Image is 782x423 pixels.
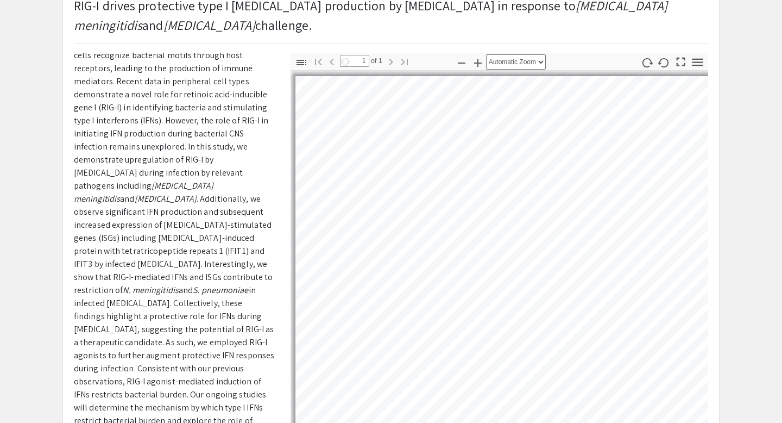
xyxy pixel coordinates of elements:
[123,284,179,296] em: N. meningitidis
[689,54,707,70] button: Tools
[193,284,248,296] em: S. pneumoniae
[382,53,400,69] button: Next Page
[395,53,414,69] button: Go to Last Page
[486,54,546,70] select: Zoom
[340,55,369,67] input: Page
[135,193,197,204] em: [MEDICAL_DATA]
[369,55,382,67] span: of 1
[292,54,311,70] button: Toggle Sidebar
[672,53,690,69] button: Switch to Presentation Mode
[120,193,134,204] span: and
[8,374,46,415] iframe: Chat
[469,54,487,70] button: Zoom In
[655,54,673,70] button: Rotate Counterclockwise
[638,54,657,70] button: Rotate Clockwise
[309,53,327,69] button: Go to First Page
[163,16,255,34] em: [MEDICAL_DATA]
[179,284,193,296] span: and
[323,53,341,69] button: Previous Page
[452,54,471,70] button: Zoom Out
